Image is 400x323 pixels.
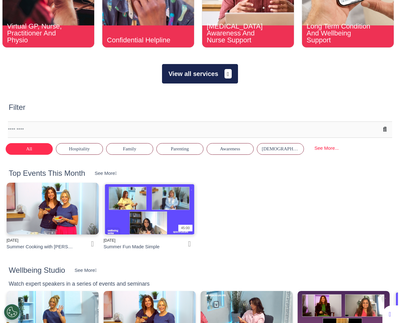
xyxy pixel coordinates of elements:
div: Long Term Condition And Wellbeing Support [307,23,371,44]
div: See More... [307,143,346,154]
img: Summer+Fun+Made+Simple.JPG [104,183,196,234]
h2: Top Events This Month [9,169,85,178]
img: clare+and+ais.png [7,183,99,234]
button: Open Preferences [4,304,20,320]
div: Summer Fun Made Simple [104,243,159,250]
div: Virtual GP, Nurse, Practitioner And Physio [7,23,71,44]
div: [DATE] [7,238,76,243]
div: See More [95,170,117,177]
button: [DEMOGRAPHIC_DATA] Health [257,143,304,155]
button: Parenting [156,143,203,155]
div: 45:00 [178,225,192,231]
button: All [6,143,53,155]
button: Awareness [207,143,254,155]
button: Hospitality [56,143,103,155]
div: Confidential Helpline [107,37,171,44]
button: View all services [162,64,238,83]
div: [MEDICAL_DATA] Awareness And Nurse Support [207,23,271,44]
div: Watch expert speakers in a series of events and seminars [9,280,150,288]
div: Summer Cooking with [PERSON_NAME]: Fresh Flavours and Feel-Good Food [7,243,76,250]
div: See More [74,267,97,274]
button: Family [106,143,153,155]
div: [DATE] [104,238,173,243]
h2: Filter [9,103,25,112]
h2: Wellbeing Studio [9,266,65,275]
